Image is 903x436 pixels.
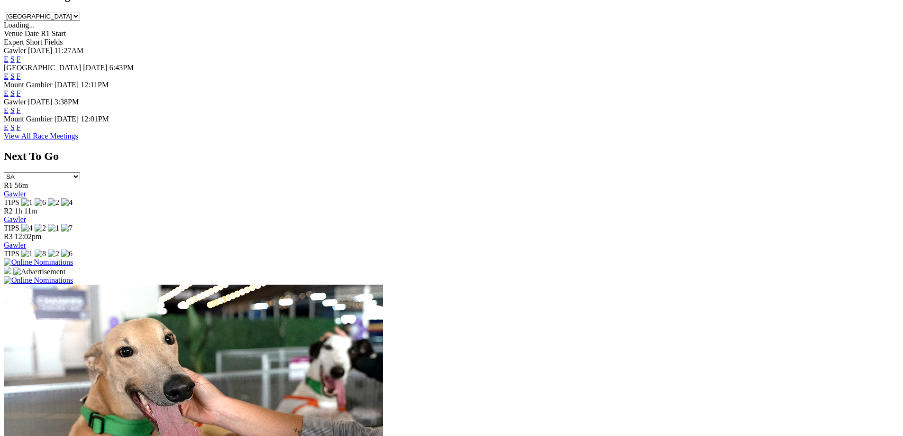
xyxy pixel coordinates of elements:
[4,72,9,80] a: E
[10,55,15,63] a: S
[26,38,43,46] span: Short
[17,123,21,131] a: F
[4,123,9,131] a: E
[4,190,26,198] a: Gawler
[61,224,73,232] img: 7
[4,115,53,123] span: Mount Gambier
[61,198,73,207] img: 4
[35,224,46,232] img: 2
[81,81,109,89] span: 12:11PM
[4,98,26,106] span: Gawler
[10,123,15,131] a: S
[55,81,79,89] span: [DATE]
[55,98,79,106] span: 3:38PM
[48,250,59,258] img: 2
[48,198,59,207] img: 2
[15,232,42,241] span: 12:02pm
[4,276,73,285] img: Online Nominations
[55,46,84,55] span: 11:27AM
[61,250,73,258] img: 6
[28,98,53,106] span: [DATE]
[83,64,108,72] span: [DATE]
[35,250,46,258] img: 8
[109,64,134,72] span: 6:43PM
[4,258,73,267] img: Online Nominations
[41,29,66,37] span: R1 Start
[21,198,33,207] img: 1
[13,268,65,276] img: Advertisement
[4,46,26,55] span: Gawler
[4,106,9,114] a: E
[55,115,79,123] span: [DATE]
[4,232,13,241] span: R3
[4,198,19,206] span: TIPS
[4,181,13,189] span: R1
[4,38,24,46] span: Expert
[4,207,13,215] span: R2
[10,106,15,114] a: S
[4,224,19,232] span: TIPS
[4,150,899,163] h2: Next To Go
[4,215,26,223] a: Gawler
[25,29,39,37] span: Date
[17,72,21,80] a: F
[10,89,15,97] a: S
[17,106,21,114] a: F
[21,250,33,258] img: 1
[4,29,23,37] span: Venue
[4,267,11,274] img: 15187_Greyhounds_GreysPlayCentral_Resize_SA_WebsiteBanner_300x115_2025.jpg
[4,250,19,258] span: TIPS
[17,55,21,63] a: F
[4,241,26,249] a: Gawler
[48,224,59,232] img: 1
[28,46,53,55] span: [DATE]
[81,115,109,123] span: 12:01PM
[4,64,81,72] span: [GEOGRAPHIC_DATA]
[17,89,21,97] a: F
[4,21,35,29] span: Loading...
[4,89,9,97] a: E
[10,72,15,80] a: S
[44,38,63,46] span: Fields
[4,132,78,140] a: View All Race Meetings
[15,207,37,215] span: 1h 11m
[4,81,53,89] span: Mount Gambier
[4,55,9,63] a: E
[15,181,28,189] span: 56m
[21,224,33,232] img: 4
[35,198,46,207] img: 6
